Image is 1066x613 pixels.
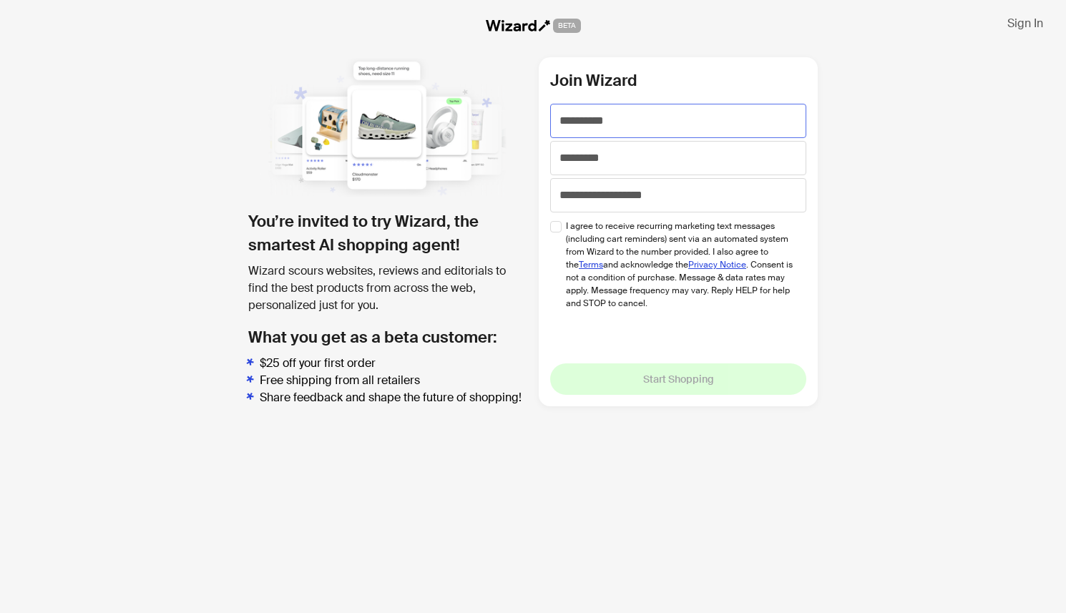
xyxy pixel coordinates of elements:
h2: Join Wizard [550,69,806,92]
h1: You’re invited to try Wizard, the smartest AI shopping agent! [248,210,527,257]
span: I agree to receive recurring marketing text messages (including cart reminders) sent via an autom... [566,220,796,310]
span: Sign In [1007,16,1043,31]
a: Terms [579,259,603,270]
h2: What you get as a beta customer: [248,325,527,349]
li: Free shipping from all retailers [260,372,527,389]
li: $25 off your first order [260,355,527,372]
li: Share feedback and shape the future of shopping! [260,389,527,406]
button: Start Shopping [550,363,806,395]
a: Privacy Notice [688,259,746,270]
span: BETA [553,19,581,33]
button: Sign In [996,11,1055,34]
div: Wizard scours websites, reviews and editorials to find the best products from across the web, per... [248,263,527,314]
